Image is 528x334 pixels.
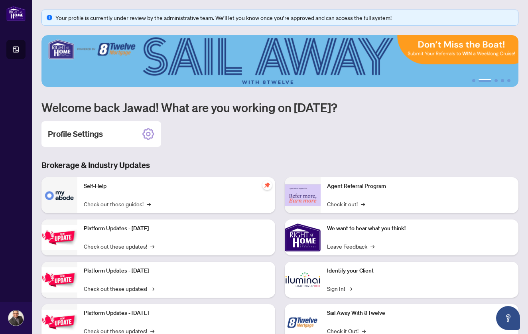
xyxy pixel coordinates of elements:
p: We want to hear what you think! [327,224,512,233]
span: → [370,242,374,251]
p: Identify your Client [327,267,512,275]
img: Identify your Client [285,262,321,298]
a: Check out these guides!→ [84,200,151,208]
img: Platform Updates - July 8, 2025 [41,267,77,292]
img: logo [6,6,26,21]
p: Sail Away With 8Twelve [327,309,512,318]
h1: Welcome back Jawad! What are you working on [DATE]? [41,100,518,115]
span: pushpin [262,180,272,190]
button: 4 [501,79,504,82]
p: Platform Updates - [DATE] [84,267,269,275]
p: Platform Updates - [DATE] [84,224,269,233]
span: → [348,284,352,293]
img: Slide 1 [41,35,518,87]
div: Your profile is currently under review by the administrative team. We’ll let you know once you’re... [55,13,513,22]
img: Platform Updates - July 21, 2025 [41,225,77,250]
a: Check out these updates!→ [84,242,154,251]
img: Profile Icon [8,310,24,326]
h2: Profile Settings [48,128,103,140]
img: Agent Referral Program [285,184,321,206]
img: Self-Help [41,177,77,213]
span: → [147,200,151,208]
button: 1 [472,79,475,82]
p: Self-Help [84,182,269,191]
p: Agent Referral Program [327,182,512,191]
button: 5 [507,79,510,82]
button: 3 [495,79,498,82]
a: Check out these updates!→ [84,284,154,293]
button: 2 [479,79,491,82]
span: info-circle [47,15,52,20]
a: Sign In!→ [327,284,352,293]
h3: Brokerage & Industry Updates [41,160,518,171]
span: → [361,200,365,208]
span: → [150,284,154,293]
button: Open asap [496,306,520,330]
span: → [150,242,154,251]
img: We want to hear what you think! [285,219,321,255]
p: Platform Updates - [DATE] [84,309,269,318]
a: Check it out!→ [327,200,365,208]
a: Leave Feedback→ [327,242,374,251]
